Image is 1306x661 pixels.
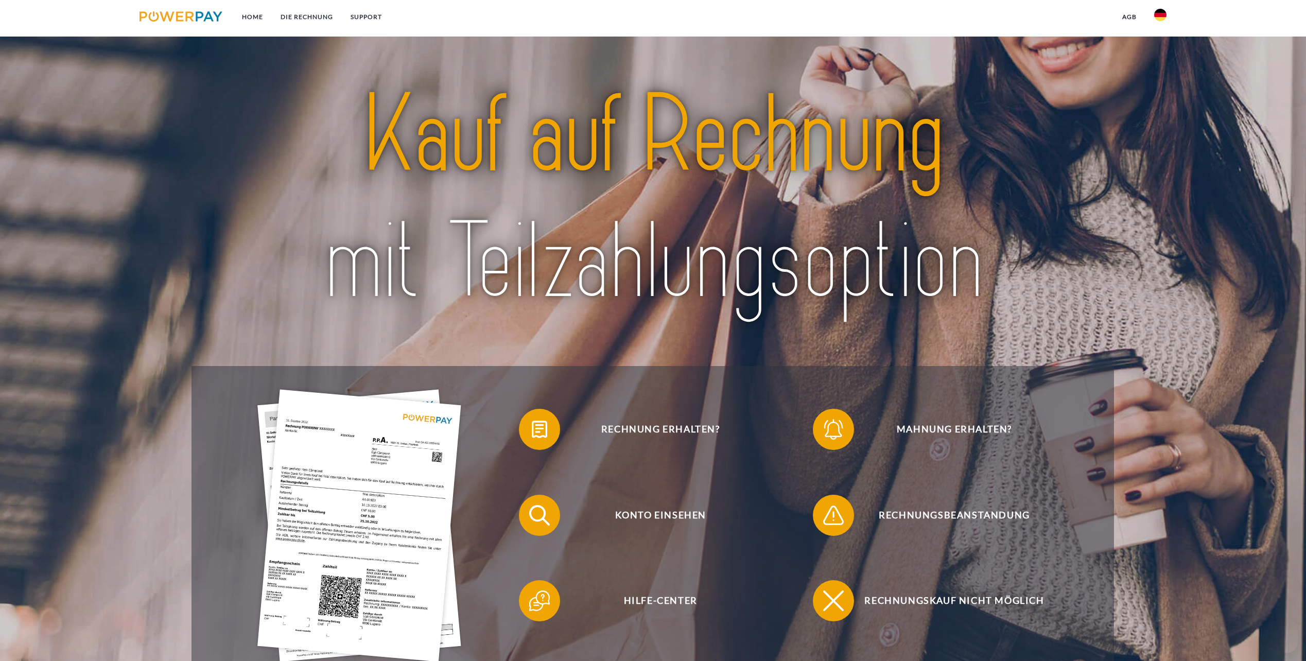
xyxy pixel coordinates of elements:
span: Mahnung erhalten? [828,409,1081,450]
button: Mahnung erhalten? [813,409,1081,450]
span: Rechnungsbeanstandung [828,495,1081,536]
span: Rechnung erhalten? [534,409,787,450]
img: logo-powerpay.svg [140,11,222,22]
button: Rechnungsbeanstandung [813,495,1081,536]
img: qb_search.svg [527,502,552,528]
button: Konto einsehen [519,495,787,536]
img: qb_bell.svg [821,416,846,442]
span: Rechnungskauf nicht möglich [828,580,1081,621]
a: DIE RECHNUNG [272,8,342,26]
img: de [1154,9,1166,21]
button: Rechnungskauf nicht möglich [813,580,1081,621]
img: qb_close.svg [821,588,846,614]
img: qb_warning.svg [821,502,846,528]
span: Hilfe-Center [534,580,787,621]
a: agb [1113,8,1145,26]
img: qb_help.svg [527,588,552,614]
iframe: Schaltfläche zum Öffnen des Messaging-Fensters [1265,620,1298,653]
img: title-powerpay_de.svg [245,66,1060,332]
span: Konto einsehen [534,495,787,536]
a: SUPPORT [342,8,391,26]
img: qb_bill.svg [527,416,552,442]
button: Rechnung erhalten? [519,409,787,450]
a: Home [233,8,272,26]
button: Hilfe-Center [519,580,787,621]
